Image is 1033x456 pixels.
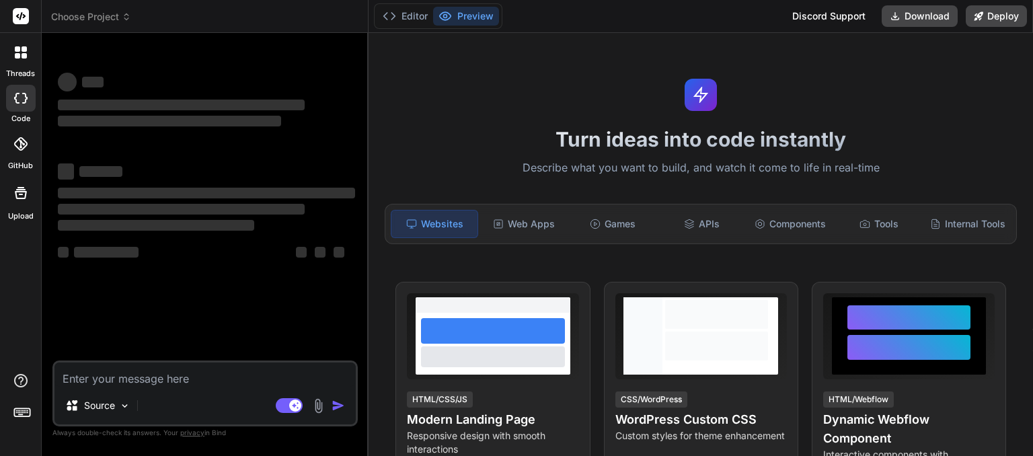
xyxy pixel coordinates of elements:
span: ‌ [58,116,281,126]
div: Web Apps [481,210,567,238]
span: ‌ [58,220,254,231]
span: ‌ [74,247,139,258]
div: Discord Support [784,5,874,27]
span: ‌ [58,188,355,198]
button: Editor [377,7,433,26]
div: HTML/CSS/JS [407,391,473,408]
div: Components [747,210,833,238]
span: ‌ [58,247,69,258]
button: Deploy [966,5,1027,27]
label: code [11,113,30,124]
h1: Turn ideas into code instantly [377,127,1025,151]
div: CSS/WordPress [615,391,687,408]
div: Internal Tools [925,210,1011,238]
span: ‌ [58,163,74,180]
button: Download [882,5,958,27]
p: Custom styles for theme enhancement [615,429,787,443]
h4: WordPress Custom CSS [615,410,787,429]
label: GitHub [8,160,33,172]
img: icon [332,399,345,412]
span: ‌ [296,247,307,258]
span: ‌ [82,77,104,87]
div: APIs [658,210,744,238]
p: Always double-check its answers. Your in Bind [52,426,358,439]
p: Responsive design with smooth interactions [407,429,578,456]
span: ‌ [79,166,122,177]
button: Preview [433,7,499,26]
span: ‌ [58,73,77,91]
div: Games [570,210,656,238]
h4: Dynamic Webflow Component [823,410,995,448]
h4: Modern Landing Page [407,410,578,429]
span: ‌ [315,247,326,258]
div: HTML/Webflow [823,391,894,408]
label: Upload [8,211,34,222]
div: Tools [836,210,922,238]
p: Describe what you want to build, and watch it come to life in real-time [377,159,1025,177]
p: Source [84,399,115,412]
img: Pick Models [119,400,130,412]
span: ‌ [58,204,305,215]
label: threads [6,68,35,79]
span: privacy [180,428,204,436]
span: ‌ [58,100,305,110]
div: Websites [391,210,478,238]
span: ‌ [334,247,344,258]
img: attachment [311,398,326,414]
span: Choose Project [51,10,131,24]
